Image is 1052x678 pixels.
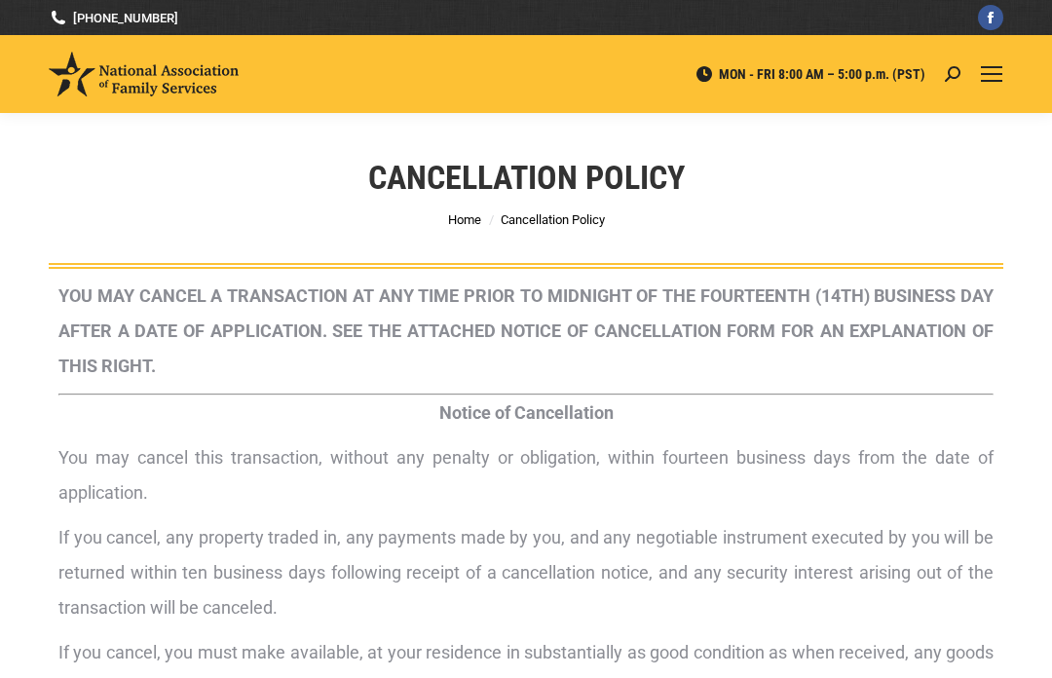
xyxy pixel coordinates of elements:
p: If you cancel, any property traded in, any payments made by you, and any negotiable instrument ex... [58,520,994,625]
span: Cancellation Policy [501,212,605,227]
strong: YOU MAY CANCEL A TRANSACTION AT ANY TIME PRIOR TO MIDNIGHT OF THE FOURTEENTH (14 ) BUSINESS DAY A... [58,285,994,376]
a: [PHONE_NUMBER] [49,9,178,27]
strong: Notice of Cancellation [439,402,614,423]
p: You may cancel this transaction, without any penalty or obligation, within fourteen business days... [58,440,994,510]
span: TH [841,285,864,306]
img: National Association of Family Services [49,52,239,96]
span: MON - FRI 8:00 AM – 5:00 p.m. (PST) [695,65,925,83]
a: Home [448,212,481,227]
a: Mobile menu icon [980,62,1003,86]
h1: Cancellation Policy [368,156,685,199]
a: Facebook page opens in new window [978,5,1003,30]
